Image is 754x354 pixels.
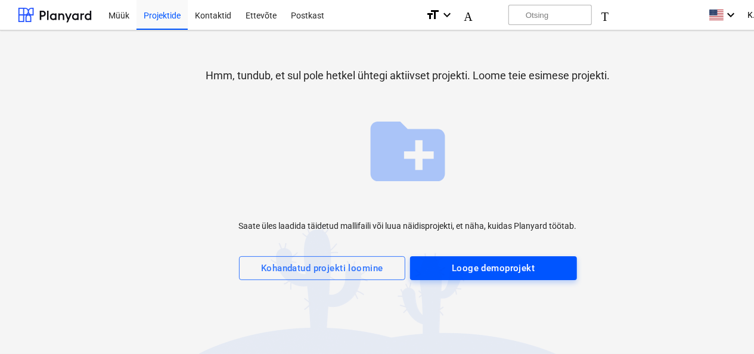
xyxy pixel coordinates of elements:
div: Kohandatud projekti loomine [261,260,383,276]
button: Looge demoprojekt [410,256,577,280]
i: keyboard_arrow_down [724,8,738,22]
i: keyboard_arrow_down [440,8,454,22]
button: Kohandatud projekti loomine [239,256,406,280]
i: Knowledge base [464,8,496,22]
button: Otsing [508,5,592,25]
div: Looge demoprojekt [452,260,535,276]
p: Hmm, tundub, et sul pole hetkel ühtegi aktiivset projekti. Loome teie esimese projekti. [206,69,610,83]
i: format_size [426,8,440,22]
p: Saate üles laadida täidetud mallifaili või luua näidisprojekti, et näha, kuidas Planyard töötab. [239,220,577,232]
span: otsing [514,10,523,20]
i: Teatised [601,8,692,22]
iframe: Chat Widget [694,297,754,354]
span: create_new_folder [363,107,452,196]
font: Otsing [526,11,549,20]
